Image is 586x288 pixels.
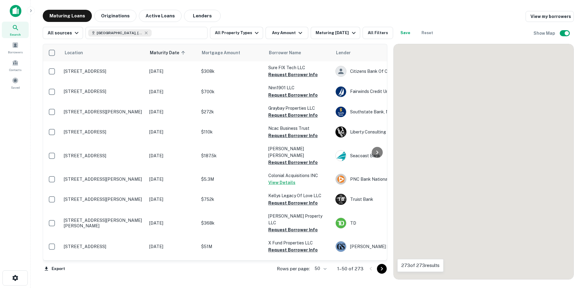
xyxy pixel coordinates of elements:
[401,262,440,269] p: 273 of 273 results
[336,107,346,117] img: picture
[268,179,295,186] button: View Details
[311,27,360,39] button: Maturing [DATE]
[61,44,146,61] th: Location
[526,11,574,22] a: View my borrowers
[335,218,427,229] div: TD
[396,27,415,39] button: Save your search to get updates of matches that match your search criteria.
[149,129,195,135] p: [DATE]
[2,75,29,91] a: Saved
[316,29,357,37] div: Maturing [DATE]
[48,29,80,37] div: All sources
[335,66,427,77] div: Citizens Bank Of Chatsworth
[201,68,262,75] p: $308k
[268,172,329,179] p: Colonial Acquisitions INC
[268,112,318,119] button: Request Borrower Info
[335,241,427,252] div: [PERSON_NAME] [PERSON_NAME]
[201,176,262,183] p: $5.3M
[268,260,329,266] p: SM Estates LLC
[43,10,92,22] button: Maturing Loans
[2,57,29,73] a: Contacts
[336,218,346,228] img: picture
[64,89,143,94] p: [STREET_ADDRESS]
[149,220,195,226] p: [DATE]
[268,199,318,207] button: Request Borrower Info
[268,64,329,71] p: Sure FIX Tech LLC
[149,152,195,159] p: [DATE]
[149,176,195,183] p: [DATE]
[394,44,573,279] div: 0 0
[268,226,318,233] button: Request Borrower Info
[201,243,262,250] p: $51M
[335,126,427,137] div: Liberty Consulting LLC
[146,44,198,61] th: Maturity Date
[269,49,301,56] span: Borrower Name
[9,67,21,72] span: Contacts
[363,27,393,39] button: All Filters
[201,152,262,159] p: $187.5k
[43,27,83,39] button: All sources
[335,174,427,185] div: PNC Bank National Association
[534,30,556,37] h6: Show Map
[149,196,195,203] p: [DATE]
[64,69,143,74] p: [STREET_ADDRESS]
[335,86,427,97] div: Fairwinds Credit Union
[64,153,143,158] p: [STREET_ADDRESS]
[336,87,346,97] img: picture
[377,264,387,274] button: Go to next page
[201,220,262,226] p: $368k
[337,265,364,272] p: 1–50 of 273
[201,88,262,95] p: $700k
[64,49,83,56] span: Location
[43,264,67,273] button: Export
[268,91,318,99] button: Request Borrower Info
[149,88,195,95] p: [DATE]
[266,27,308,39] button: Any Amount
[64,197,143,202] p: [STREET_ADDRESS][PERSON_NAME]
[338,129,344,135] p: L C
[555,239,586,268] iframe: Chat Widget
[8,50,23,55] span: Borrowers
[10,5,21,17] img: capitalize-icon.png
[210,27,263,39] button: All Property Types
[268,145,329,159] p: [PERSON_NAME] [PERSON_NAME]
[64,176,143,182] p: [STREET_ADDRESS][PERSON_NAME]
[85,27,208,39] button: [GEOGRAPHIC_DATA], [GEOGRAPHIC_DATA], [GEOGRAPHIC_DATA]
[201,129,262,135] p: $110k
[198,44,265,61] th: Mortgage Amount
[149,108,195,115] p: [DATE]
[139,10,182,22] button: Active Loans
[10,32,21,37] span: Search
[332,44,430,61] th: Lender
[335,150,427,161] div: Seacoast Bank
[268,159,318,166] button: Request Borrower Info
[268,213,329,226] p: [PERSON_NAME] Property LLC
[338,196,344,203] p: T B
[336,151,346,161] img: picture
[268,125,329,132] p: Ncac Business Trust
[336,174,346,184] img: picture
[2,22,29,38] a: Search
[268,192,329,199] p: Kellys Legacy Of Love LLC
[201,108,262,115] p: $272k
[2,39,29,56] a: Borrowers
[64,129,143,135] p: [STREET_ADDRESS]
[268,132,318,139] button: Request Borrower Info
[268,84,329,91] p: Nnn1901 LLC
[312,264,327,273] div: 50
[335,106,427,117] div: Southstate Bank, National Association
[64,218,143,229] p: [STREET_ADDRESS][PERSON_NAME][PERSON_NAME]
[335,194,427,205] div: Truist Bank
[268,246,318,254] button: Request Borrower Info
[265,44,332,61] th: Borrower Name
[268,71,318,78] button: Request Borrower Info
[149,68,195,75] p: [DATE]
[336,241,346,252] img: picture
[11,85,20,90] span: Saved
[64,109,143,115] p: [STREET_ADDRESS][PERSON_NAME]
[149,243,195,250] p: [DATE]
[277,265,310,272] p: Rows per page:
